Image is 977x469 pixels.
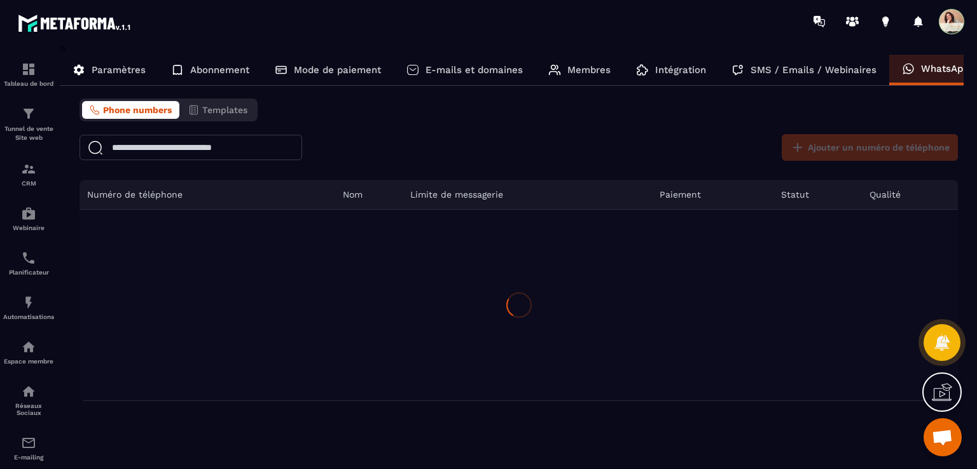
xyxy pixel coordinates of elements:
th: Qualité [862,180,958,210]
p: Tableau de bord [3,80,54,87]
p: CRM [3,180,54,187]
p: Abonnement [190,64,249,76]
p: Mode de paiement [294,64,381,76]
p: E-mails et domaines [426,64,523,76]
p: Réseaux Sociaux [3,402,54,416]
p: WhatsApp [921,63,969,74]
img: formation [21,161,36,177]
button: Templates [181,101,255,119]
p: SMS / Emails / Webinaires [751,64,877,76]
p: Membres [567,64,611,76]
p: Paramètres [92,64,146,76]
img: formation [21,106,36,121]
img: automations [21,206,36,221]
a: formationformationTableau de bord [3,52,54,97]
th: Paiement [652,180,773,210]
a: schedulerschedulerPlanificateur [3,241,54,285]
th: Numéro de téléphone [80,180,335,210]
a: formationformationTunnel de vente Site web [3,97,54,152]
a: automationsautomationsEspace membre [3,330,54,374]
img: scheduler [21,250,36,266]
a: automationsautomationsAutomatisations [3,285,54,330]
img: automations [21,339,36,355]
button: Phone numbers [82,101,179,119]
p: Webinaire [3,224,54,231]
p: Intégration [655,64,706,76]
span: Phone numbers [103,105,172,115]
th: Limite de messagerie [403,180,652,210]
div: Ouvrir le chat [924,418,962,456]
th: Statut [773,180,862,210]
div: > [60,43,964,401]
img: logo [18,11,132,34]
span: Templates [202,105,247,115]
img: automations [21,295,36,310]
img: email [21,435,36,451]
img: formation [21,62,36,77]
th: Nom [335,180,403,210]
p: E-mailing [3,454,54,461]
a: formationformationCRM [3,152,54,196]
a: social-networksocial-networkRéseaux Sociaux [3,374,54,426]
p: Espace membre [3,358,54,365]
p: Automatisations [3,313,54,320]
p: Tunnel de vente Site web [3,125,54,142]
a: automationsautomationsWebinaire [3,196,54,241]
p: Planificateur [3,269,54,276]
img: social-network [21,384,36,399]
